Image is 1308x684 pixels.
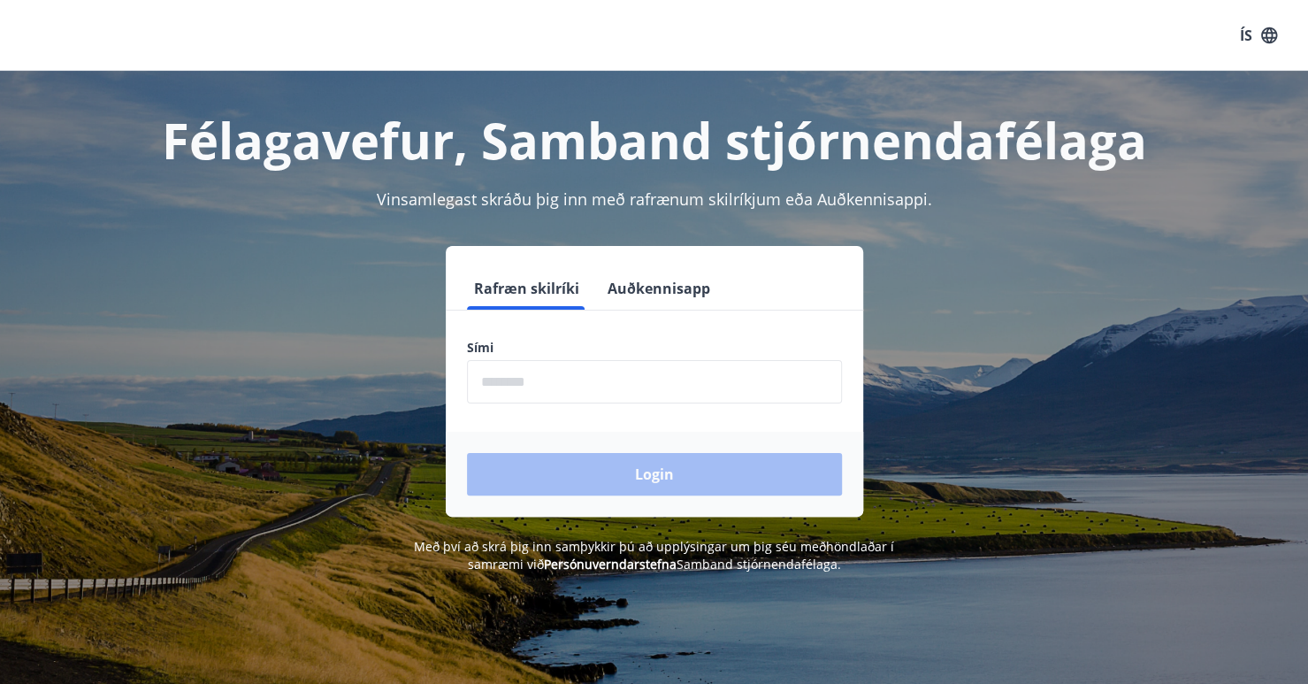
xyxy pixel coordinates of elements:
button: ÍS [1230,19,1287,51]
label: Sími [467,339,842,357]
a: Persónuverndarstefna [544,556,677,573]
h1: Félagavefur, Samband stjórnendafélaga [39,106,1270,173]
button: Rafræn skilríki [467,267,586,310]
button: Auðkennisapp [600,267,717,310]
span: Vinsamlegast skráðu þig inn með rafrænum skilríkjum eða Auðkennisappi. [377,188,932,210]
span: Með því að skrá þig inn samþykkir þú að upplýsingar um þig séu meðhöndlaðar í samræmi við Samband... [414,538,894,573]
